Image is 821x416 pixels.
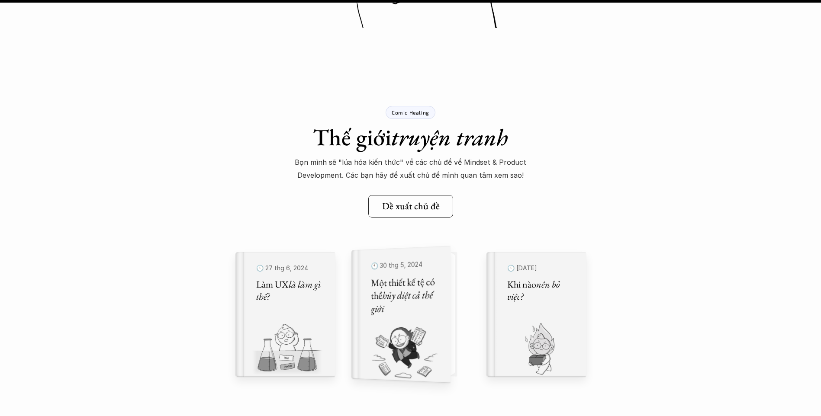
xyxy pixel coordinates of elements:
[371,275,439,316] h5: Một thiết kế tệ có thể
[256,278,322,303] em: là làm gì thế?
[256,262,325,274] p: 🕙 27 thg 6, 2024
[361,252,460,377] a: 🕙 30 thg 5, 2024Một thiết kế tệ có thểhủy diệt cả thế giới
[507,278,561,303] em: nên bỏ việc?
[313,123,508,151] h1: Thế giới
[392,109,429,115] p: Comic Healing
[371,257,439,272] p: 🕙 30 thg 5, 2024
[382,201,440,212] h5: Đề xuất chủ đề
[281,156,541,182] p: Bọn mình sẽ "lúa hóa kiến thức" về các chủ đề về Mindset & Product Development. Các bạn hãy đề xu...
[256,278,325,303] h5: Làm UX
[371,288,435,315] em: hủy diệt cả thế giới
[507,278,576,303] h5: Khi nào
[486,252,586,377] a: 🕙 [DATE]Khi nàonên bỏ việc?
[235,252,335,377] a: 🕙 27 thg 6, 2024Làm UXlà làm gì thế?
[368,195,453,218] a: Đề xuất chủ đề
[391,122,508,152] em: truyện tranh
[507,262,576,274] p: 🕙 [DATE]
